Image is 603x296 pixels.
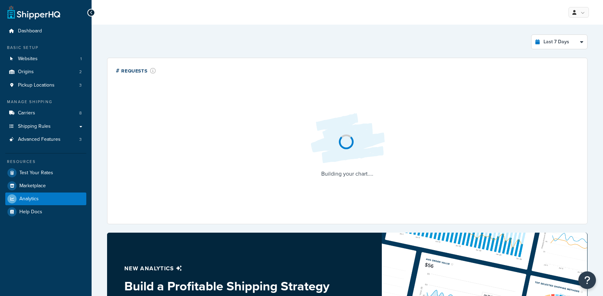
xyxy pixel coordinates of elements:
[5,52,86,65] a: Websites1
[305,108,390,169] img: Loading...
[19,170,53,176] span: Test Your Rates
[5,193,86,205] a: Analytics
[5,133,86,146] li: Advanced Features
[79,137,82,143] span: 3
[18,28,42,34] span: Dashboard
[5,79,86,92] a: Pickup Locations3
[79,82,82,88] span: 3
[18,137,61,143] span: Advanced Features
[116,67,156,75] div: # Requests
[19,209,42,215] span: Help Docs
[124,264,330,273] p: New analytics
[19,196,39,202] span: Analytics
[5,180,86,192] a: Marketplace
[5,159,86,165] div: Resources
[5,166,86,179] a: Test Your Rates
[124,279,330,293] h3: Build a Profitable Shipping Strategy
[578,271,596,289] button: Open Resource Center
[5,45,86,51] div: Basic Setup
[18,82,55,88] span: Pickup Locations
[19,183,46,189] span: Marketplace
[305,169,390,179] p: Building your chart....
[79,110,82,116] span: 8
[18,69,34,75] span: Origins
[5,107,86,120] li: Carriers
[18,110,35,116] span: Carriers
[80,56,82,62] span: 1
[5,65,86,78] a: Origins2
[5,79,86,92] li: Pickup Locations
[79,69,82,75] span: 2
[5,107,86,120] a: Carriers8
[5,133,86,146] a: Advanced Features3
[5,120,86,133] a: Shipping Rules
[5,52,86,65] li: Websites
[5,25,86,38] a: Dashboard
[5,65,86,78] li: Origins
[18,56,38,62] span: Websites
[5,206,86,218] a: Help Docs
[18,124,51,130] span: Shipping Rules
[5,99,86,105] div: Manage Shipping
